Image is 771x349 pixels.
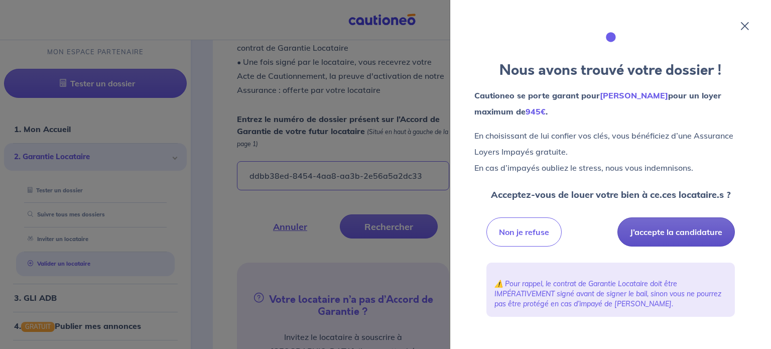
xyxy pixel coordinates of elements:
[600,90,668,100] em: [PERSON_NAME]
[499,60,722,80] strong: Nous avons trouvé votre dossier !
[474,128,747,176] p: En choisissant de lui confier vos clés, vous bénéficiez d’une Assurance Loyers Impayés gratuite. ...
[474,90,721,117] strong: Cautioneo se porte garant pour pour un loyer maximum de .
[617,217,735,247] button: J’accepte la candidature
[526,106,546,117] em: 945€
[591,17,631,57] img: illu_folder.svg
[491,189,731,200] strong: Acceptez-vous de louer votre bien à ce.ces locataire.s ?
[486,217,562,247] button: Non je refuse
[494,279,727,309] p: ⚠️ Pour rappel, le contrat de Garantie Locataire doit être IMPÉRATIVEMENT signé avant de signer l...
